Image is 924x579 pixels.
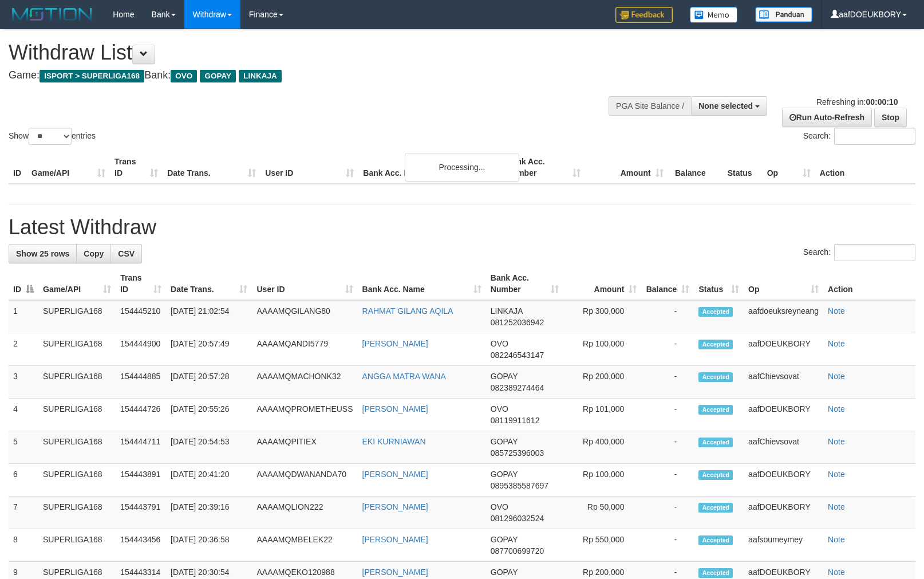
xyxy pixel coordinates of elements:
[563,366,642,399] td: Rp 200,000
[866,97,898,107] strong: 00:00:10
[491,306,523,316] span: LINKAJA
[744,366,823,399] td: aafChievsovat
[641,497,694,529] td: -
[491,502,508,511] span: OVO
[116,529,166,562] td: 154443456
[116,497,166,529] td: 154443791
[563,464,642,497] td: Rp 100,000
[166,431,252,464] td: [DATE] 20:54:53
[9,41,605,64] h1: Withdraw List
[9,399,38,431] td: 4
[116,300,166,333] td: 154445210
[9,216,915,239] h1: Latest Withdraw
[641,300,694,333] td: -
[641,529,694,562] td: -
[491,437,518,446] span: GOPAY
[668,151,723,184] th: Balance
[166,300,252,333] td: [DATE] 21:02:54
[166,399,252,431] td: [DATE] 20:55:26
[723,151,763,184] th: Status
[491,372,518,381] span: GOPAY
[116,399,166,431] td: 154444726
[834,128,915,145] input: Search:
[491,339,508,348] span: OVO
[27,151,110,184] th: Game/API
[362,535,428,544] a: [PERSON_NAME]
[362,339,428,348] a: [PERSON_NAME]
[166,464,252,497] td: [DATE] 20:41:20
[166,366,252,399] td: [DATE] 20:57:28
[40,70,144,82] span: ISPORT > SUPERLIGA168
[38,267,116,300] th: Game/API: activate to sort column ascending
[38,333,116,366] td: SUPERLIGA168
[828,372,845,381] a: Note
[38,497,116,529] td: SUPERLIGA168
[803,128,915,145] label: Search:
[502,151,585,184] th: Bank Acc. Number
[405,153,519,182] div: Processing...
[171,70,197,82] span: OVO
[38,300,116,333] td: SUPERLIGA168
[641,366,694,399] td: -
[491,416,540,425] span: Copy 08119911612 to clipboard
[803,244,915,261] label: Search:
[744,497,823,529] td: aafDOEUKBORY
[116,267,166,300] th: Trans ID: activate to sort column ascending
[563,300,642,333] td: Rp 300,000
[744,399,823,431] td: aafDOEUKBORY
[118,249,135,258] span: CSV
[491,568,518,577] span: GOPAY
[744,300,823,333] td: aafdoeuksreyneang
[362,502,428,511] a: [PERSON_NAME]
[828,339,845,348] a: Note
[260,151,358,184] th: User ID
[744,333,823,366] td: aafDOEUKBORY
[163,151,260,184] th: Date Trans.
[691,96,767,116] button: None selected
[698,503,733,513] span: Accepted
[252,464,357,497] td: AAAAMQDWANANDA70
[563,399,642,431] td: Rp 101,000
[9,529,38,562] td: 8
[698,568,733,578] span: Accepted
[744,431,823,464] td: aafChievsovat
[116,366,166,399] td: 154444885
[698,405,733,415] span: Accepted
[834,244,915,261] input: Search:
[252,497,357,529] td: AAAAMQLION222
[166,529,252,562] td: [DATE] 20:36:58
[9,431,38,464] td: 5
[763,151,815,184] th: Op
[9,366,38,399] td: 3
[486,267,563,300] th: Bank Acc. Number: activate to sort column ascending
[362,437,426,446] a: EKI KURNIAWAN
[609,96,691,116] div: PGA Site Balance /
[38,431,116,464] td: SUPERLIGA168
[252,300,357,333] td: AAAAMQGILANG80
[828,535,845,544] a: Note
[252,366,357,399] td: AAAAMQMACHONK32
[9,300,38,333] td: 1
[29,128,72,145] select: Showentries
[615,7,673,23] img: Feedback.jpg
[491,470,518,479] span: GOPAY
[491,350,544,360] span: Copy 082246543147 to clipboard
[698,307,733,317] span: Accepted
[641,431,694,464] td: -
[641,399,694,431] td: -
[874,108,907,127] a: Stop
[166,497,252,529] td: [DATE] 20:39:16
[9,333,38,366] td: 2
[110,151,163,184] th: Trans ID
[239,70,282,82] span: LINKAJA
[116,431,166,464] td: 154444711
[828,470,845,479] a: Note
[252,431,357,464] td: AAAAMQPITIEX
[362,568,428,577] a: [PERSON_NAME]
[698,340,733,349] span: Accepted
[9,244,77,263] a: Show 25 rows
[585,151,668,184] th: Amount
[116,464,166,497] td: 154443891
[828,568,845,577] a: Note
[252,333,357,366] td: AAAAMQANDI5779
